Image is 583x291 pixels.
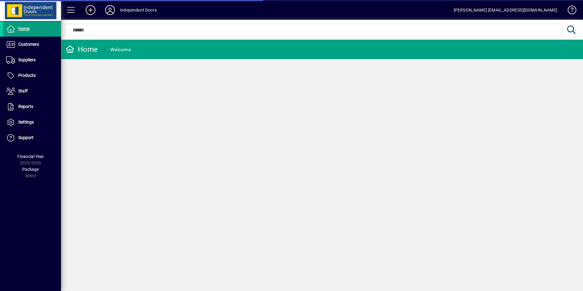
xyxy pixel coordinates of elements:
[17,154,44,159] span: Financial Year
[18,104,33,109] span: Reports
[110,45,131,55] div: Welcome
[3,68,61,83] a: Products
[120,5,157,15] div: Independent Doors
[454,5,557,15] div: [PERSON_NAME] [EMAIL_ADDRESS][DOMAIN_NAME]
[18,135,34,140] span: Support
[100,5,120,16] button: Profile
[18,88,28,93] span: Staff
[18,73,36,78] span: Products
[18,26,30,31] span: Home
[81,5,100,16] button: Add
[66,45,98,54] div: Home
[3,130,61,145] a: Support
[563,1,575,21] a: Knowledge Base
[3,52,61,68] a: Suppliers
[18,42,39,47] span: Customers
[18,120,34,124] span: Settings
[18,57,36,62] span: Suppliers
[3,99,61,114] a: Reports
[3,84,61,99] a: Staff
[22,167,39,172] span: Package
[3,37,61,52] a: Customers
[3,115,61,130] a: Settings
